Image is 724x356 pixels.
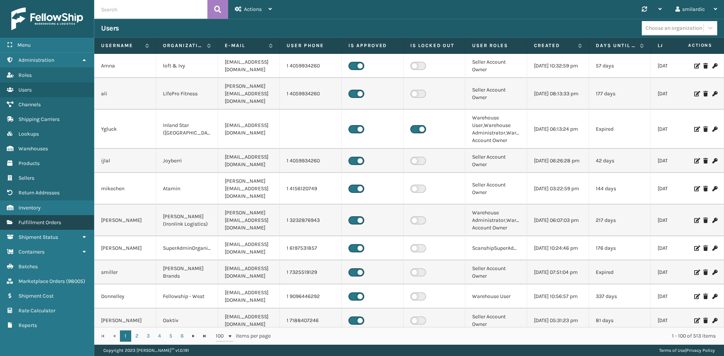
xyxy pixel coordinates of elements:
[694,158,699,163] i: Edit
[465,78,527,110] td: Seller Account Owner
[94,236,156,260] td: [PERSON_NAME]
[703,246,708,251] i: Delete
[651,205,713,236] td: [DATE] 10:52:38 pm
[218,309,280,333] td: [EMAIL_ADDRESS][DOMAIN_NAME]
[280,173,342,205] td: 1 4156120749
[712,127,717,132] i: Change Password
[156,78,218,110] td: LifePro Fitness
[694,91,699,96] i: Edit
[589,309,651,333] td: 81 days
[694,294,699,299] i: Edit
[280,205,342,236] td: 1 3232876943
[280,284,342,309] td: 1 9096446292
[589,205,651,236] td: 217 days
[218,284,280,309] td: [EMAIL_ADDRESS][DOMAIN_NAME]
[527,260,589,284] td: [DATE] 07:51:04 pm
[465,149,527,173] td: Seller Account Owner
[534,42,574,49] label: Created
[712,186,717,191] i: Change Password
[218,260,280,284] td: [EMAIL_ADDRESS][DOMAIN_NAME]
[18,219,61,226] span: Fulfillment Orders
[703,318,708,323] i: Delete
[94,149,156,173] td: ijlal
[18,307,55,314] span: Rate Calculator
[18,160,40,167] span: Products
[703,63,708,69] i: Delete
[280,260,342,284] td: 1 7325519129
[527,205,589,236] td: [DATE] 06:07:03 pm
[18,72,32,78] span: Roles
[18,322,37,328] span: Reports
[280,149,342,173] td: 1 4059934260
[18,189,60,196] span: Return Addresses
[694,218,699,223] i: Edit
[216,332,227,340] span: 100
[527,110,589,149] td: [DATE] 06:13:24 pm
[18,249,44,255] span: Containers
[703,270,708,275] i: Delete
[703,294,708,299] i: Delete
[712,270,717,275] i: Change Password
[94,284,156,309] td: Donnelley
[18,131,39,137] span: Lookups
[712,63,717,69] i: Change Password
[527,173,589,205] td: [DATE] 03:22:59 pm
[465,309,527,333] td: Seller Account Owner
[101,42,141,49] label: Username
[94,205,156,236] td: [PERSON_NAME]
[664,39,717,52] span: Actions
[18,293,54,299] span: Shipment Cost
[218,54,280,78] td: [EMAIL_ADDRESS][DOMAIN_NAME]
[156,110,218,149] td: Inland Star ([GEOGRAPHIC_DATA])
[154,330,165,342] a: 4
[596,42,636,49] label: Days until password expires
[589,260,651,284] td: Expired
[225,42,265,49] label: E-mail
[244,6,262,12] span: Actions
[651,309,713,333] td: [DATE] 01:22:00 am
[103,345,189,356] p: Copyright 2023 [PERSON_NAME]™ v 1.0.191
[287,42,334,49] label: User phone
[703,158,708,163] i: Delete
[156,173,218,205] td: Atamin
[66,278,85,284] span: ( 98005 )
[465,236,527,260] td: ScanshipSuperAdministrator
[589,284,651,309] td: 337 days
[216,330,271,342] span: items per page
[703,91,708,96] i: Delete
[11,8,83,30] img: logo
[703,127,708,132] i: Delete
[18,175,34,181] span: Sellers
[651,260,713,284] td: [DATE] 07:21:44 pm
[651,149,713,173] td: [DATE] 01:22:00 am
[694,186,699,191] i: Edit
[176,330,188,342] a: 6
[527,236,589,260] td: [DATE] 10:24:46 pm
[17,42,31,48] span: Menu
[651,110,713,149] td: [DATE] 02:12:54 am
[694,63,699,69] i: Edit
[190,333,196,339] span: Go to the next page
[658,42,698,49] label: Last Seen
[659,345,715,356] div: |
[712,294,717,299] i: Change Password
[465,173,527,205] td: Seller Account Owner
[280,78,342,110] td: 1 4059934260
[712,318,717,323] i: Change Password
[472,42,520,49] label: User Roles
[18,87,32,93] span: Users
[280,54,342,78] td: 1 4059934260
[527,309,589,333] td: [DATE] 05:31:23 pm
[348,42,396,49] label: Is Approved
[18,278,65,284] span: Marketplace Orders
[651,54,713,78] td: [DATE] 02:35:13 pm
[703,186,708,191] i: Delete
[589,173,651,205] td: 144 days
[94,173,156,205] td: mikechen
[94,309,156,333] td: [PERSON_NAME]
[589,78,651,110] td: 177 days
[218,173,280,205] td: [PERSON_NAME][EMAIL_ADDRESS][DOMAIN_NAME]
[199,330,210,342] a: Go to the last page
[659,348,685,353] a: Terms of Use
[589,54,651,78] td: 57 days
